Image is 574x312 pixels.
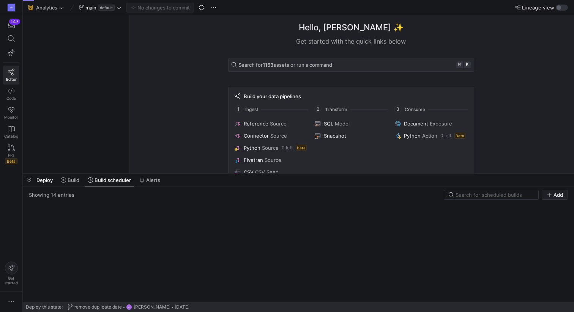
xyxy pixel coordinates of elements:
span: Source [265,157,281,163]
div: AV [8,4,15,11]
span: [PERSON_NAME] [134,304,170,310]
a: AV [3,1,19,14]
span: [DATE] [175,304,189,310]
kbd: k [464,61,471,68]
div: VU [126,304,132,310]
button: Alerts [136,174,164,187]
span: Build [68,177,79,183]
span: Source [262,145,279,151]
a: Monitor [3,103,19,122]
h1: Hello, [PERSON_NAME] ✨ [299,21,404,34]
button: Build [57,174,83,187]
span: Fivetran [244,157,263,163]
span: 0 left [440,133,451,138]
a: Catalog [3,122,19,141]
span: Connector [244,133,269,139]
span: Document [404,121,428,127]
button: SQLModel [313,119,389,128]
span: Python [244,145,260,151]
span: SQL [324,121,333,127]
span: Exposure [430,121,452,127]
span: Catalog [4,134,18,138]
span: Alerts [146,177,160,183]
span: CSV [244,169,254,175]
button: PythonAction0 leftBeta [393,131,469,140]
span: Build scheduler [95,177,131,183]
a: Editor [3,66,19,85]
button: DocumentExposure [393,119,469,128]
kbd: ⌘ [456,61,463,68]
button: remove duplicate dateVU[PERSON_NAME][DATE] [66,302,191,312]
button: FivetranSource [233,155,309,165]
span: Beta [454,133,465,139]
span: Get started [5,276,18,285]
span: 🐱 [28,5,33,10]
span: Beta [5,158,17,164]
span: 0 left [282,145,293,151]
a: Code [3,85,19,103]
button: 147 [3,18,19,32]
button: PythonSource0 leftBeta [233,143,309,152]
div: Get started with the quick links below [228,37,474,46]
span: remove duplicate date [74,304,122,310]
span: Deploy [36,177,53,183]
span: main [85,5,96,11]
span: Search for assets or run a command [238,62,332,68]
button: ConnectorSource [233,131,309,140]
div: Showing 14 entries [29,192,74,198]
button: Snapshot [313,131,389,140]
strong: 1153 [263,62,274,68]
span: Snapshot [324,133,346,139]
span: Code [6,96,16,100]
span: Analytics [36,5,57,11]
span: Editor [6,77,17,82]
button: Add [542,190,568,200]
button: Build scheduler [84,174,134,187]
span: Source [270,121,287,127]
a: PRsBeta [3,141,19,167]
span: Action [422,133,437,139]
button: maindefault [77,3,123,13]
span: Monitor [4,115,18,119]
span: Model [335,121,350,127]
button: 🐱Analytics [26,3,66,13]
span: Build your data pipelines [244,93,301,99]
span: default [98,5,115,11]
span: Reference [244,121,268,127]
div: 147 [9,19,20,25]
input: Search for scheduled builds [456,192,534,198]
button: Search for1153assets or run a command⌘k [228,58,474,72]
span: CSV Seed [255,169,279,175]
span: Deploy this state: [26,304,63,310]
button: ReferenceSource [233,119,309,128]
button: Getstarted [3,259,19,288]
span: Lineage view [522,5,554,11]
span: Python [404,133,421,139]
span: Beta [296,145,307,151]
span: Add [553,192,563,198]
span: PRs [8,153,14,157]
span: Source [270,133,287,139]
button: CSVCSV Seed [233,168,309,177]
